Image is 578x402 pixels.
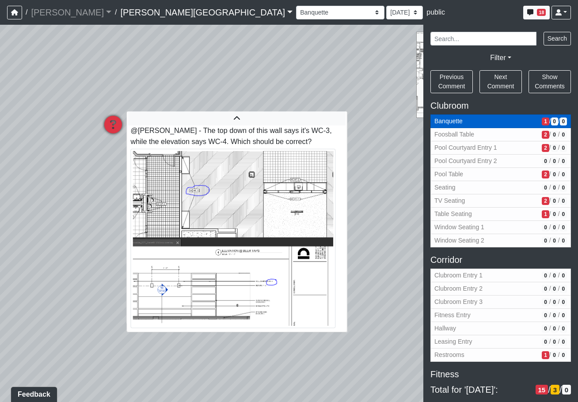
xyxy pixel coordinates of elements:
span: # of QA/customer approval comments in revision [551,131,558,139]
span: # of resolved comments in revision [560,325,567,333]
span: # of open/more info comments in revision [542,184,549,192]
span: / [549,156,551,166]
span: # of open/more info comments in revision [542,197,549,205]
span: Total for '[DATE]': [430,384,532,395]
span: # of open/more info comments in revision [542,210,549,218]
span: / [558,143,560,152]
span: # of resolved comments in revision [560,272,567,280]
span: Window Seating 1 [434,223,538,232]
span: Banquette [434,117,538,126]
span: # of QA/customer approval comments in revision [551,272,558,280]
span: / [558,156,560,166]
span: / [558,236,560,245]
span: / [111,4,120,21]
span: public [426,8,445,16]
span: / [549,297,551,307]
span: Pool Table [434,170,538,179]
button: Next Comment [479,70,522,93]
span: / [549,143,551,152]
button: Hallway0/0/0 [430,322,571,335]
span: # of resolved comments in revision [560,184,567,192]
button: Pool Courtyard Entry 12/0/0 [430,141,571,155]
span: / [548,384,551,395]
span: Clubroom Entry 1 [434,271,538,280]
span: # of resolved comments in revision [560,144,567,152]
span: / [549,209,551,219]
a: Filter [490,54,511,61]
button: Search [544,32,571,46]
span: # of resolved comments in revision [560,171,567,178]
span: / [549,117,551,126]
span: Show Comments [535,73,565,90]
span: / [558,311,560,320]
span: Clubroom Entry 2 [434,284,538,293]
span: # of resolved comments in revision [560,224,567,231]
span: # of QA/customer approval comments in revision [551,157,558,165]
span: / [558,223,560,232]
span: Next Comment [487,73,514,90]
span: # of resolved comments in revision [560,237,567,245]
a: [PERSON_NAME] [31,4,111,21]
span: # of resolved comments in revision [562,385,571,395]
span: # of open/more info comments in revision [542,351,549,359]
span: # of QA/customer approval comments in revision [551,385,559,395]
span: # of open/more info comments in revision [542,224,549,231]
span: Previous Comment [438,73,465,90]
button: Show Comments [529,70,571,93]
span: / [559,384,562,395]
span: Window Seating 2 [434,236,538,245]
span: # of resolved comments in revision [560,210,567,218]
span: # of QA/customer approval comments in revision [551,311,558,319]
span: / [558,337,560,346]
span: Pool Courtyard Entry 2 [434,156,538,166]
span: # of QA/customer approval comments in revision [551,224,558,231]
span: / [549,236,551,245]
button: Banquette1/0/0 [430,114,571,128]
span: Seating [434,183,538,192]
span: Table Seating [434,209,538,219]
span: Fitness Entry [434,311,538,320]
span: / [558,170,560,179]
button: 18 [523,6,550,19]
span: / [549,170,551,179]
a: [PERSON_NAME][GEOGRAPHIC_DATA] [120,4,293,21]
span: @[PERSON_NAME] - The top down of this wall says it's WC-3, while the elevation says WC-4. Which s... [131,127,336,241]
span: / [549,223,551,232]
h5: Corridor [430,254,571,265]
span: TV Seating [434,196,538,205]
span: # of QA/customer approval comments in revision [551,325,558,333]
span: / [558,183,560,192]
span: / [549,196,551,205]
span: # of QA/customer approval comments in revision [551,237,558,245]
span: / [549,324,551,333]
span: 18 [537,9,546,16]
span: / [22,4,31,21]
span: / [558,350,560,360]
span: # of open/more info comments in revision [542,157,549,165]
span: # of QA/customer approval comments in revision [551,285,558,293]
span: / [549,130,551,139]
button: Leasing Entry0/0/0 [430,335,571,349]
span: # of open/more info comments in revision [542,285,549,293]
span: Clubroom Entry 3 [434,297,538,307]
button: Window Seating 10/0/0 [430,221,571,234]
input: Search [430,32,536,46]
button: Previous Comment [430,70,473,93]
button: TV Seating2/0/0 [430,194,571,208]
span: / [558,196,560,205]
button: Clubroom Entry 10/0/0 [430,269,571,282]
span: / [558,271,560,280]
span: / [549,183,551,192]
span: # of open/more info comments in revision [542,338,549,346]
span: Hallway [434,324,538,333]
span: / [549,350,551,360]
span: # of QA/customer approval comments in revision [551,351,558,359]
button: Foosball Table2/0/0 [430,128,571,141]
button: Clubroom Entry 30/0/0 [430,296,571,309]
span: # of resolved comments in revision [560,298,567,306]
span: / [558,117,560,126]
span: # of QA/customer approval comments in revision [551,338,558,346]
button: Clubroom Entry 20/0/0 [430,282,571,296]
span: # of open/more info comments in revision [542,298,549,306]
span: # of resolved comments in revision [560,285,567,293]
